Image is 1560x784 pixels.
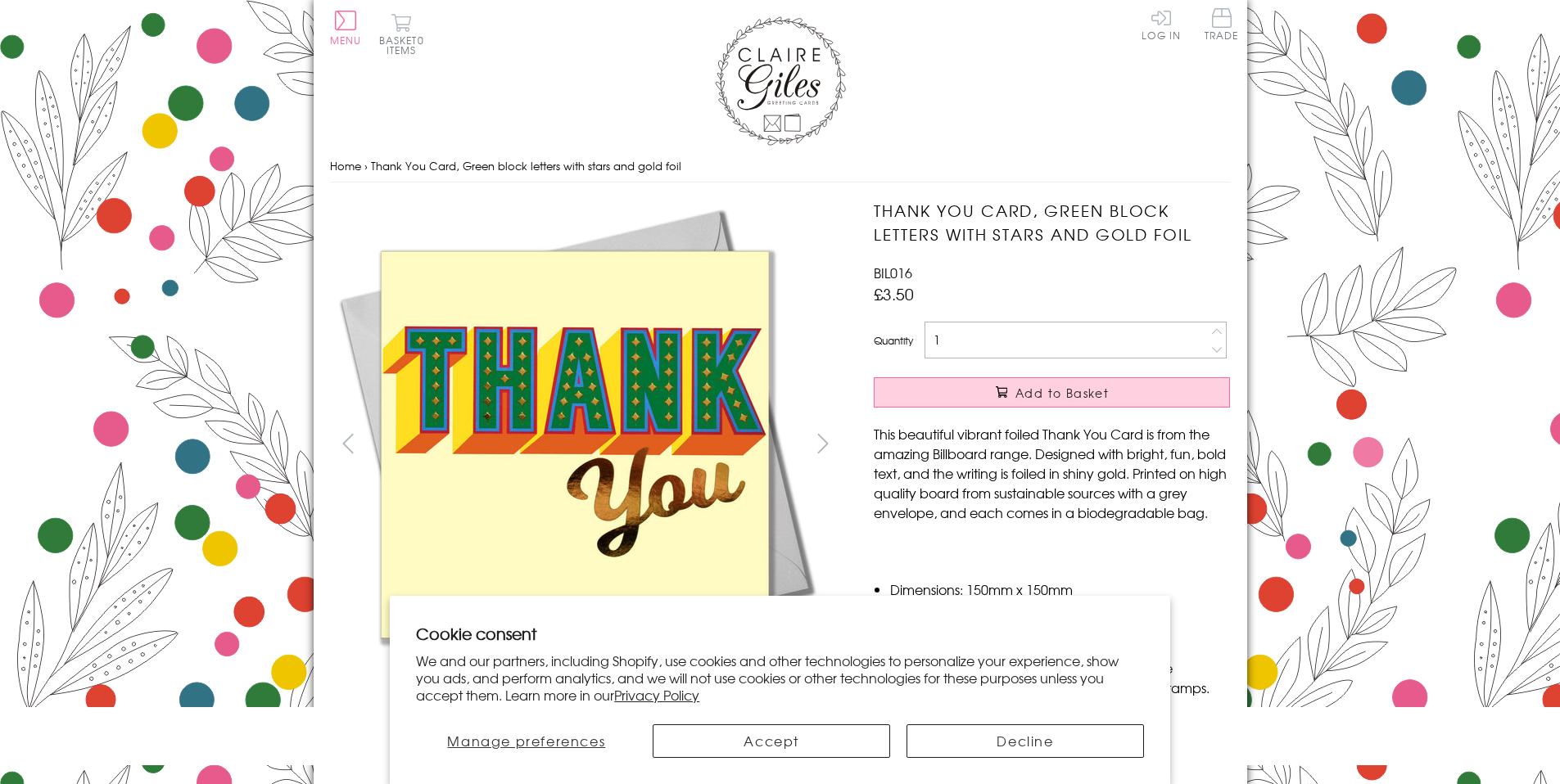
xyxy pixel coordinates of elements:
[890,579,1230,599] li: Dimensions: 150mm x 150mm
[364,158,368,173] span: ›
[416,724,636,758] button: Manage preferences
[804,425,841,462] button: next
[1015,385,1109,401] span: Add to Basket
[416,652,1144,703] p: We and our partners, including Shopify, use cookies and other technologies to personalize your ex...
[874,377,1230,408] button: Add to Basket
[387,33,424,57] span: 0 items
[371,158,681,173] span: Thank You Card, Green block letters with stars and gold foil
[907,724,1144,758] button: Decline
[1142,8,1181,40] a: Log In
[330,199,821,690] img: Thank You Card, Green block letters with stars and gold foil
[874,199,1230,246] h1: Thank You Card, Green block letters with stars and gold foil
[1205,8,1239,40] span: Trade
[653,724,890,758] button: Accept
[614,685,699,705] a: Privacy Policy
[874,263,912,282] span: BIL016
[330,33,362,47] span: Menu
[1205,8,1239,43] a: Trade
[330,425,367,462] button: prev
[874,424,1230,522] p: This beautiful vibrant foiled Thank You Card is from the amazing Billboard range. Designed with b...
[447,731,605,750] span: Manage preferences
[330,11,362,45] button: Menu
[715,16,846,146] img: Claire Giles Greetings Cards
[874,333,913,348] label: Quantity
[416,622,1144,645] h2: Cookie consent
[379,13,424,55] button: Basket0 items
[874,282,914,305] span: £3.50
[330,150,1231,183] nav: breadcrumbs
[330,158,361,173] a: Home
